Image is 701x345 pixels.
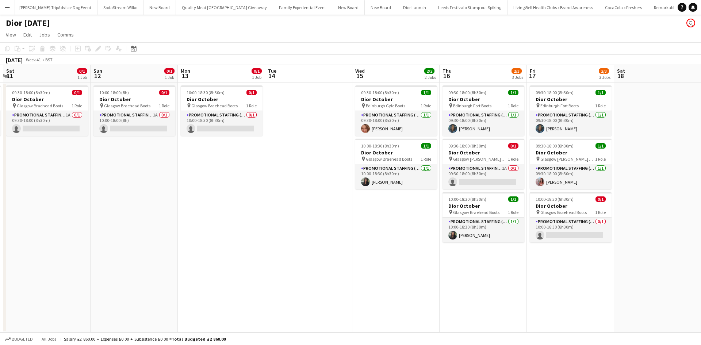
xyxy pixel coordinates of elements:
[443,85,524,136] app-job-card: 09:30-18:00 (8h30m)1/1Dior October Edinburgh Fort Boots1 RolePromotional Staffing (Sales Staff)1/...
[267,72,276,80] span: 14
[165,74,174,80] div: 1 Job
[508,210,518,215] span: 1 Role
[508,143,518,149] span: 0/1
[421,103,431,108] span: 1 Role
[181,68,190,74] span: Mon
[443,96,524,103] h3: Dior October
[355,85,437,136] div: 09:30-18:00 (8h30m)1/1Dior October Edinburgh Gyle Boots1 RolePromotional Staffing (Sales Staff)1/...
[93,85,175,136] app-job-card: 10:00-18:00 (8h)0/1Dior October Glasgow Braehead Boots1 RolePromotional Staffing (Sales Staff)1A0...
[72,90,82,95] span: 0/1
[45,57,53,62] div: BST
[536,143,574,149] span: 09:30-18:00 (8h30m)
[443,68,452,74] span: Thu
[599,0,648,15] button: CocaCola x Freshers
[332,0,365,15] button: New Board
[424,68,434,74] span: 2/2
[92,72,102,80] span: 12
[143,0,176,15] button: New Board
[181,111,263,136] app-card-role: Promotional Staffing (Sales Staff)0/110:00-18:30 (8h30m)
[508,90,518,95] span: 1/1
[443,149,524,156] h3: Dior October
[180,72,190,80] span: 13
[172,336,226,342] span: Total Budgeted £2 860.00
[530,139,612,189] app-job-card: 09:30-18:00 (8h30m)1/1Dior October Glasgow [PERSON_NAME] Galleries Boots1 RolePromotional Staffin...
[421,90,431,95] span: 1/1
[77,68,87,74] span: 0/1
[355,96,437,103] h3: Dior October
[97,0,143,15] button: SodaStream Wilko
[443,139,524,189] app-job-card: 09:30-18:00 (8h30m)0/1Dior October Glasgow [PERSON_NAME] Galleries Boots1 RolePromotional Staffin...
[355,149,437,156] h3: Dior October
[20,30,35,39] a: Edit
[443,192,524,242] app-job-card: 10:00-18:30 (8h30m)1/1Dior October Glasgow Braehead Boots1 RolePromotional Staffing (Sales Staff)...
[6,96,88,103] h3: Dior October
[617,68,625,74] span: Sat
[181,85,263,136] app-job-card: 10:00-18:30 (8h30m)0/1Dior October Glasgow Braehead Boots1 RolePromotional Staffing (Sales Staff)...
[5,72,14,80] span: 11
[421,143,431,149] span: 1/1
[93,111,175,136] app-card-role: Promotional Staffing (Sales Staff)1A0/110:00-18:00 (8h)
[99,90,129,95] span: 10:00-18:00 (8h)
[104,103,150,108] span: Glasgow Braehead Boots
[453,210,499,215] span: Glasgow Braehead Boots
[159,103,169,108] span: 1 Role
[159,90,169,95] span: 0/1
[595,156,606,162] span: 1 Role
[366,156,412,162] span: Glasgow Braehead Boots
[530,149,612,156] h3: Dior October
[530,85,612,136] app-job-card: 09:30-18:00 (8h30m)1/1Dior October Edinburgh Fort Boots1 RolePromotional Staffing (Sales Staff)1/...
[6,111,88,136] app-card-role: Promotional Staffing (Sales Staff)1A0/109:30-18:00 (8h30m)
[57,31,74,38] span: Comms
[536,196,574,202] span: 10:00-18:30 (8h30m)
[530,96,612,103] h3: Dior October
[616,72,625,80] span: 18
[252,68,262,74] span: 0/1
[421,156,431,162] span: 1 Role
[93,68,102,74] span: Sun
[355,139,437,189] app-job-card: 10:00-18:30 (8h30m)1/1Dior October Glasgow Braehead Boots1 RolePromotional Staffing (Sales Staff)...
[512,68,522,74] span: 2/3
[595,143,606,149] span: 1/1
[595,196,606,202] span: 0/1
[252,74,261,80] div: 1 Job
[599,74,610,80] div: 3 Jobs
[64,336,226,342] div: Salary £2 860.00 + Expenses £0.00 + Subsistence £0.00 =
[443,164,524,189] app-card-role: Promotional Staffing (Sales Staff)1A0/109:30-18:00 (8h30m)
[512,74,523,80] div: 3 Jobs
[595,90,606,95] span: 1/1
[6,68,14,74] span: Sat
[24,57,42,62] span: Week 41
[366,103,405,108] span: Edinburgh Gyle Boots
[191,103,238,108] span: Glasgow Braehead Boots
[530,68,536,74] span: Fri
[72,103,82,108] span: 1 Role
[508,103,518,108] span: 1 Role
[164,68,175,74] span: 0/1
[39,31,50,38] span: Jobs
[246,103,257,108] span: 1 Role
[268,68,276,74] span: Tue
[453,156,508,162] span: Glasgow [PERSON_NAME] Galleries Boots
[595,103,606,108] span: 1 Role
[448,143,486,149] span: 09:30-18:00 (8h30m)
[432,0,507,15] button: Leeds Festival x Stamp out Spiking
[441,72,452,80] span: 16
[361,90,399,95] span: 09:30-18:00 (8h30m)
[508,156,518,162] span: 1 Role
[443,218,524,242] app-card-role: Promotional Staffing (Sales Staff)1/110:00-18:30 (8h30m)[PERSON_NAME]
[443,203,524,209] h3: Dior October
[77,74,87,80] div: 1 Job
[187,90,225,95] span: 10:00-18:30 (8h30m)
[507,0,599,15] button: LivingWell Health Clubs x Brand Awareness
[508,196,518,202] span: 1/1
[540,156,595,162] span: Glasgow [PERSON_NAME] Galleries Boots
[530,192,612,242] app-job-card: 10:00-18:30 (8h30m)0/1Dior October Glasgow Braehead Boots1 RolePromotional Staffing (Sales Staff)...
[540,210,587,215] span: Glasgow Braehead Boots
[361,143,399,149] span: 10:00-18:30 (8h30m)
[355,164,437,189] app-card-role: Promotional Staffing (Sales Staff)1/110:00-18:30 (8h30m)[PERSON_NAME]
